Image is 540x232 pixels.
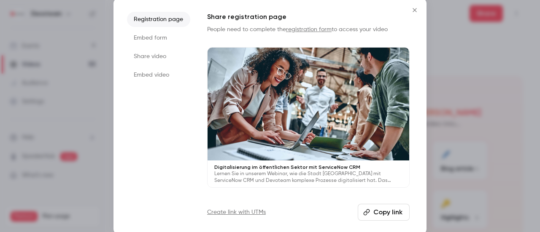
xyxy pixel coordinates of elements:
[207,208,266,216] a: Create link with UTMs
[127,30,190,45] li: Embed form
[127,12,190,27] li: Registration page
[358,204,410,221] button: Copy link
[127,67,190,83] li: Embed video
[207,25,410,34] p: People need to complete the to access your video
[214,164,402,171] p: Digitalisierung im öffentlichen Sektor mit ServiceNow CRM
[406,2,423,19] button: Close
[286,27,332,32] a: registration form
[214,171,402,184] p: Lernen Sie in unserem Webinar, wie die Stadt [GEOGRAPHIC_DATA] mit ServiceNow CRM und Devoteam ko...
[207,47,410,188] a: Digitalisierung im öffentlichen Sektor mit ServiceNow CRMLernen Sie in unserem Webinar, wie die S...
[207,12,410,22] h1: Share registration page
[127,49,190,64] li: Share video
